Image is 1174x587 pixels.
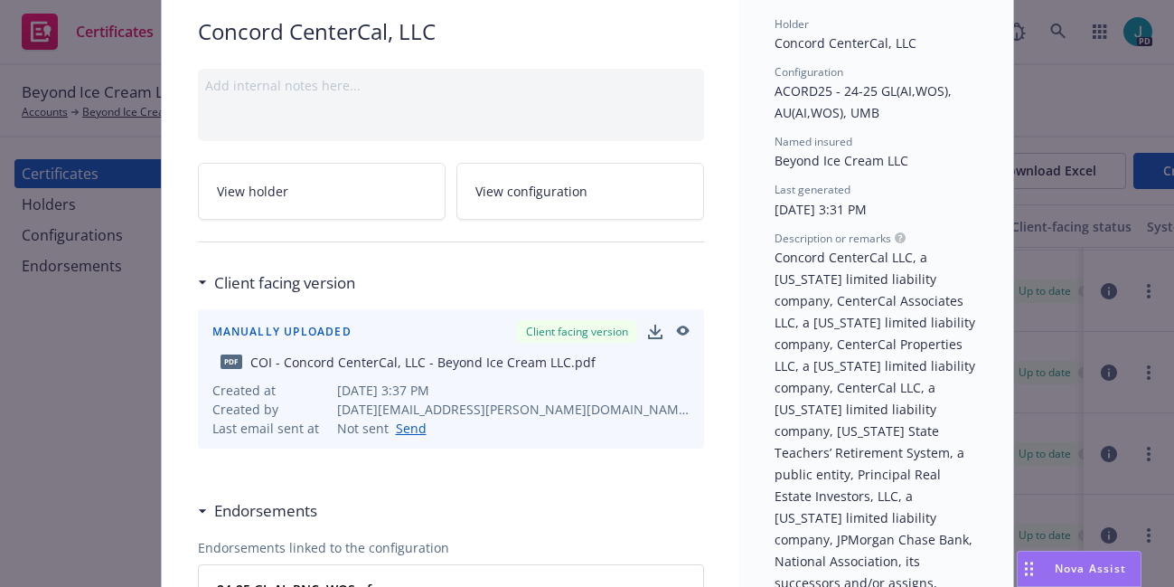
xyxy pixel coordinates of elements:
[221,355,242,368] span: pdf
[775,134,852,149] span: Named insured
[337,381,690,400] span: [DATE] 3:37 PM
[212,419,330,438] span: Last email sent at
[389,419,427,438] a: Send
[198,538,704,557] span: Endorsements linked to the configuration
[1017,551,1141,587] button: Nova Assist
[775,82,955,121] span: ACORD25 - 24-25 GL(AI,WOS), AU(AI,WOS), UMB
[205,77,361,94] span: Add internal notes here...
[337,419,389,438] span: Not sent
[198,163,446,220] a: View holder
[775,34,916,52] span: Concord CenterCal, LLC
[214,271,355,295] h3: Client facing version
[775,182,850,197] span: Last generated
[337,400,690,419] span: [DATE][EMAIL_ADDRESS][PERSON_NAME][DOMAIN_NAME]
[1018,552,1040,586] div: Drag to move
[212,327,352,337] span: Manually uploaded
[775,16,809,32] span: Holder
[517,320,637,343] div: Client facing version
[217,182,288,201] span: View holder
[775,201,867,218] span: [DATE] 3:31 PM
[212,381,330,400] span: Created at
[198,499,317,523] div: Endorsements
[212,400,330,419] span: Created by
[775,152,908,169] span: Beyond Ice Cream LLC
[456,163,704,220] a: View configuration
[1055,561,1126,576] span: Nova Assist
[198,16,704,47] span: Concord CenterCal, LLC
[214,499,317,523] h3: Endorsements
[775,231,891,246] span: Description or remarks
[250,353,596,372] div: COI - Concord CenterCal, LLC - Beyond Ice Cream LLC.pdf
[198,271,355,295] div: Client facing version
[775,64,843,80] span: Configuration
[475,182,587,201] span: View configuration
